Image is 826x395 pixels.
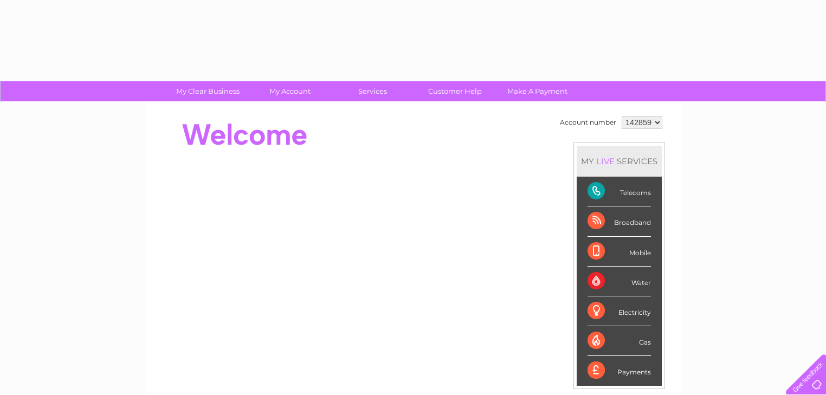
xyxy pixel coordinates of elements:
[588,356,651,385] div: Payments
[163,81,253,101] a: My Clear Business
[410,81,500,101] a: Customer Help
[493,81,582,101] a: Make A Payment
[577,146,662,177] div: MY SERVICES
[588,326,651,356] div: Gas
[588,237,651,267] div: Mobile
[328,81,417,101] a: Services
[594,156,617,166] div: LIVE
[588,296,651,326] div: Electricity
[588,177,651,206] div: Telecoms
[588,206,651,236] div: Broadband
[246,81,335,101] a: My Account
[588,267,651,296] div: Water
[557,113,619,132] td: Account number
